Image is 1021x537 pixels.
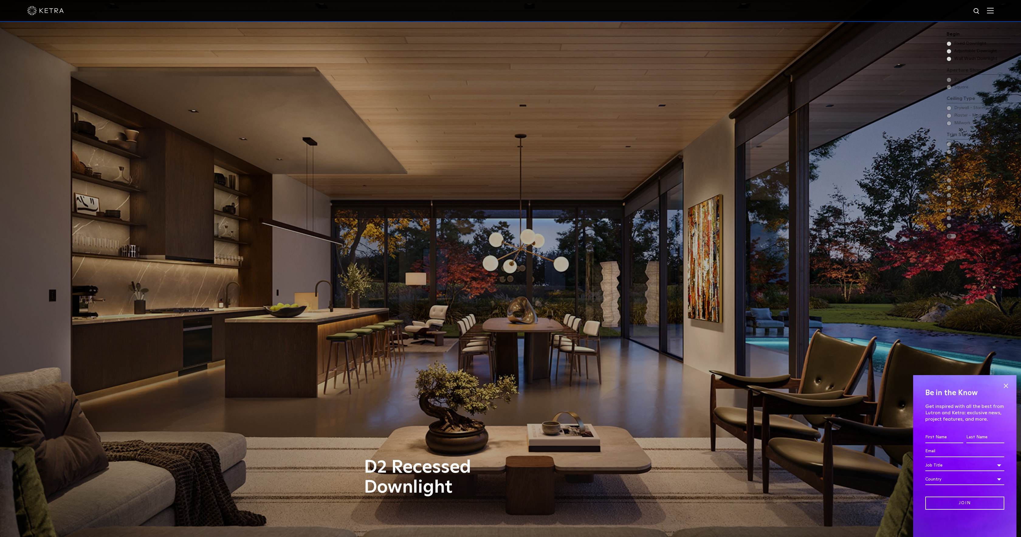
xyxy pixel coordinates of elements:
[966,432,1004,443] input: Last Name
[27,6,64,15] img: ketra-logo-2019-white
[925,497,1004,510] input: Join
[925,474,1004,485] div: Country
[925,432,963,443] input: First Name
[925,403,1004,422] p: Get inspired with all the best from Lutron and Ketra: exclusive news, project features, and more.
[364,457,536,498] h1: D2 Recessed Downlight
[925,460,1004,471] div: Job Title
[987,8,994,13] img: Hamburger%20Nav.svg
[925,446,1004,457] input: Email
[973,8,981,15] img: search icon
[925,387,1004,399] h4: Be in the Know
